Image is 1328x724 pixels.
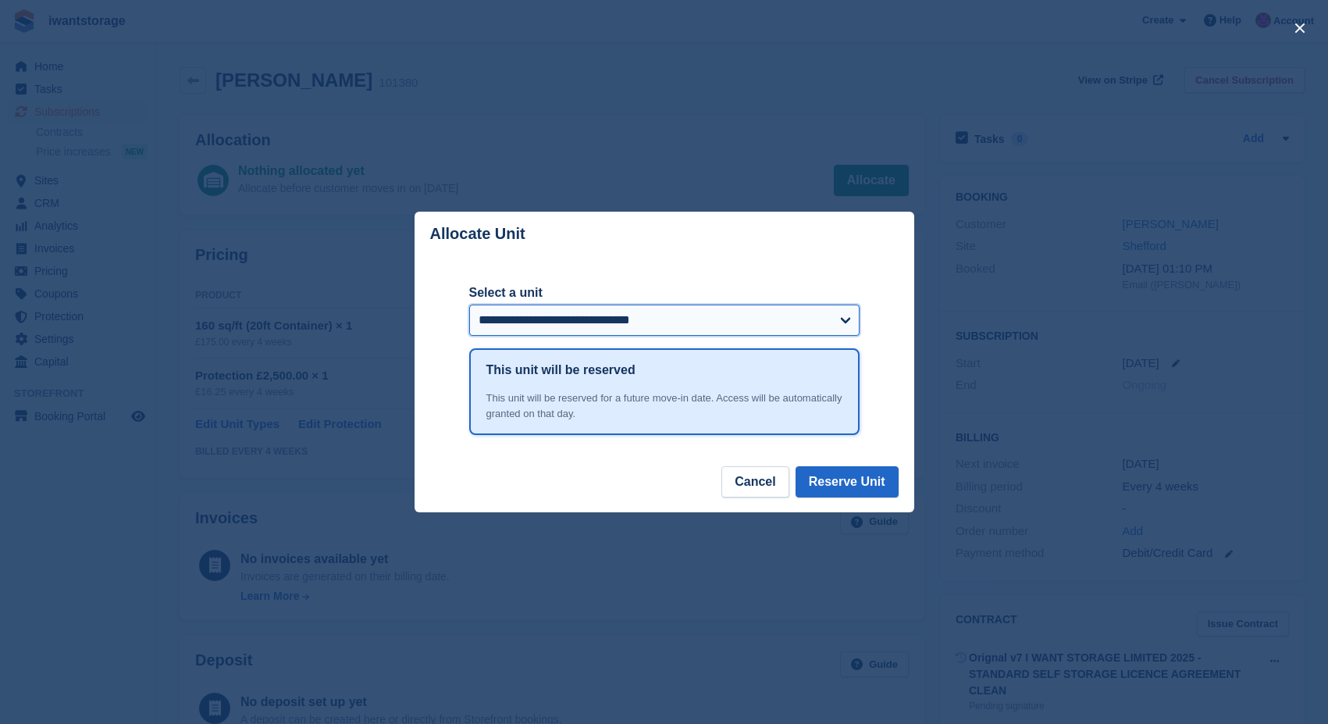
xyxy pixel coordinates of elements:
[469,284,860,302] label: Select a unit
[486,361,636,380] h1: This unit will be reserved
[486,391,842,421] div: This unit will be reserved for a future move-in date. Access will be automatically granted on tha...
[796,466,899,498] button: Reserve Unit
[430,225,525,243] p: Allocate Unit
[1287,16,1312,41] button: close
[721,466,789,498] button: Cancel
